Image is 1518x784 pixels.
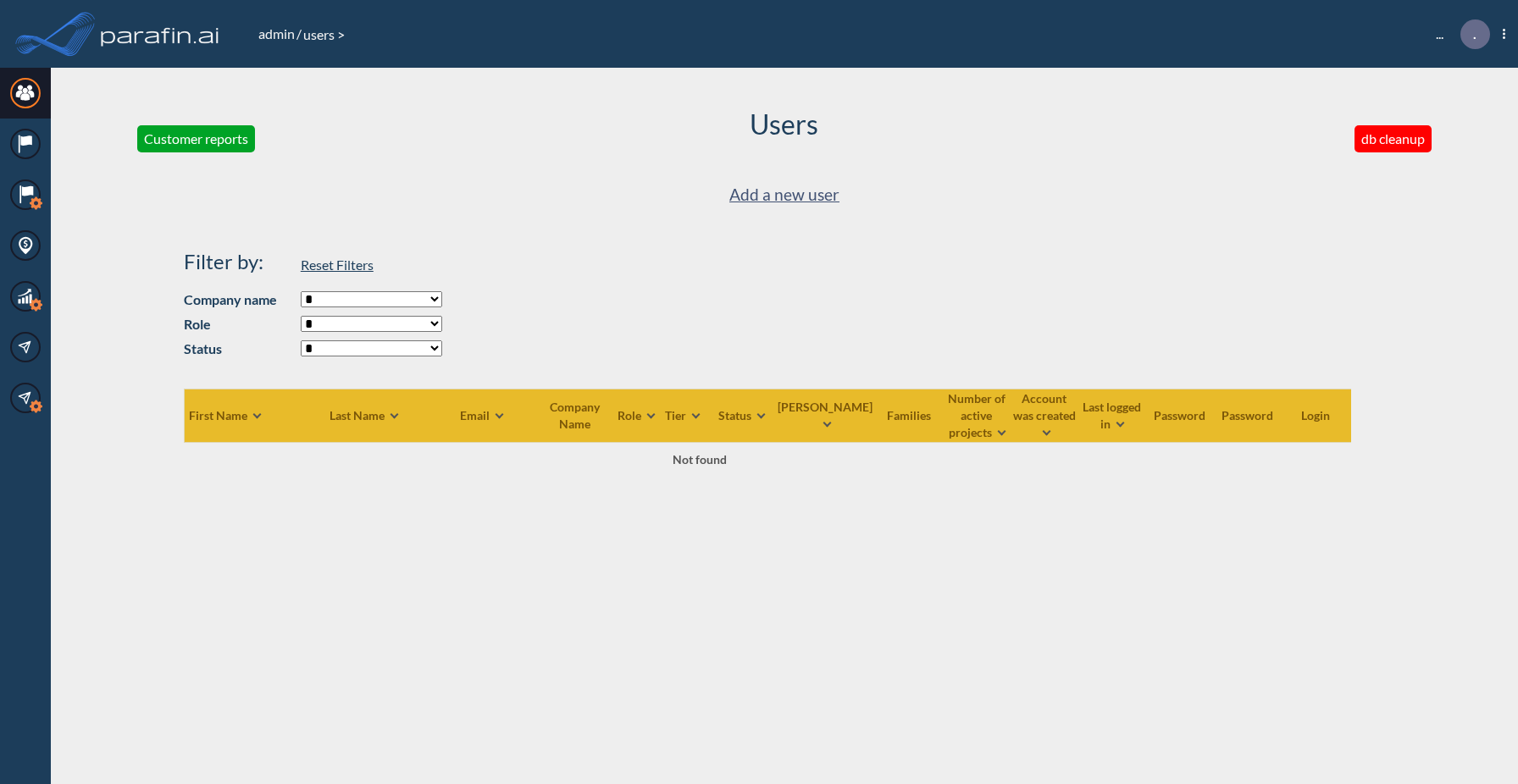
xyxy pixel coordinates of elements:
th: [PERSON_NAME] [777,389,877,442]
li: / [257,24,302,44]
a: Add a new user [729,181,839,209]
th: Last Name [329,389,430,442]
td: Not found [185,442,1216,476]
img: logo [97,17,223,51]
th: Account was created [1012,389,1080,442]
th: First Name [185,389,329,442]
h4: Filter by: [184,250,292,274]
th: Password [1216,389,1283,442]
h2: Users [750,108,818,141]
th: Number of active projects [945,389,1012,442]
th: Tier [658,389,709,442]
button: db cleanup [1355,125,1432,152]
th: Status [709,389,777,442]
p: . [1473,26,1476,41]
th: Families [877,389,945,442]
th: Role [617,389,658,442]
th: Login [1283,389,1351,442]
div: ... [1410,19,1505,49]
strong: Role [184,314,292,334]
th: Email [430,389,536,442]
span: users > [302,26,346,42]
button: Customer reports [137,125,255,152]
th: Last logged in [1080,389,1148,442]
strong: Status [184,339,292,359]
th: Company Name [536,389,617,442]
th: Password [1148,389,1216,442]
strong: Company name [184,290,292,310]
span: Reset Filters [301,257,374,273]
a: admin [257,25,296,41]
